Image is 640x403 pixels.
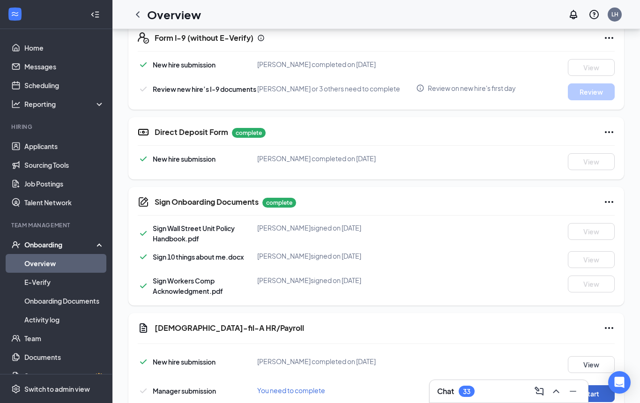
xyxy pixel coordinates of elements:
[24,193,104,212] a: Talent Network
[262,198,296,208] p: complete
[153,276,223,295] span: Sign Workers Comp Acknowledgment.pdf
[153,85,256,93] span: Review new hire’s I-9 documents
[11,384,21,394] svg: Settings
[24,329,104,348] a: Team
[11,99,21,109] svg: Analysis
[90,10,100,19] svg: Collapse
[24,310,104,329] a: Activity log
[155,323,304,333] h5: [DEMOGRAPHIC_DATA]-fil-A HR/Payroll
[568,385,615,402] button: Start
[24,291,104,310] a: Onboarding Documents
[138,59,149,70] svg: Checkmark
[566,384,580,399] button: Minimize
[568,223,615,240] button: View
[257,34,265,42] svg: Info
[416,84,424,92] svg: Info
[24,273,104,291] a: E-Verify
[603,127,615,138] svg: Ellipses
[24,254,104,273] a: Overview
[568,83,615,100] button: Review
[153,60,216,69] span: New hire submission
[532,384,547,399] button: ComposeMessage
[568,9,579,20] svg: Notifications
[138,32,149,44] svg: FormI9EVerifyIcon
[24,76,104,95] a: Scheduling
[24,240,97,249] div: Onboarding
[232,128,266,138] p: complete
[147,7,201,22] h1: Overview
[611,10,618,18] div: LH
[257,251,416,261] div: [PERSON_NAME] signed on [DATE]
[24,38,104,57] a: Home
[132,9,143,20] svg: ChevronLeft
[11,240,21,249] svg: UserCheck
[138,251,149,262] svg: Checkmark
[428,83,516,93] span: Review on new hire's first day
[568,356,615,373] button: View
[608,371,631,394] div: Open Intercom Messenger
[153,387,216,395] span: Manager submission
[568,276,615,292] button: View
[588,9,600,20] svg: QuestionInfo
[155,197,259,207] h5: Sign Onboarding Documents
[138,356,149,367] svg: Checkmark
[24,137,104,156] a: Applicants
[138,385,149,396] svg: Checkmark
[568,153,615,170] button: View
[534,386,545,397] svg: ComposeMessage
[603,32,615,44] svg: Ellipses
[24,384,90,394] div: Switch to admin view
[257,386,325,395] span: You need to complete
[257,60,376,68] span: [PERSON_NAME] completed on [DATE]
[138,127,149,138] svg: DirectDepositIcon
[603,196,615,208] svg: Ellipses
[257,276,416,285] div: [PERSON_NAME] signed on [DATE]
[11,221,103,229] div: Team Management
[24,366,104,385] a: SurveysCrown
[437,386,454,396] h3: Chat
[568,59,615,76] button: View
[551,386,562,397] svg: ChevronUp
[153,253,244,261] span: Sign 10 things about me.docx
[155,127,228,137] h5: Direct Deposit Form
[24,99,105,109] div: Reporting
[138,228,149,239] svg: Checkmark
[24,57,104,76] a: Messages
[11,123,103,131] div: Hiring
[24,174,104,193] a: Job Postings
[138,153,149,164] svg: Checkmark
[153,155,216,163] span: New hire submission
[549,384,564,399] button: ChevronUp
[155,33,253,43] h5: Form I-9 (without E-Verify)
[24,348,104,366] a: Documents
[138,322,149,334] svg: Document
[138,83,149,95] svg: Checkmark
[138,280,149,291] svg: Checkmark
[153,358,216,366] span: New hire submission
[463,388,470,396] div: 33
[603,322,615,334] svg: Ellipses
[24,156,104,174] a: Sourcing Tools
[568,251,615,268] button: View
[567,386,579,397] svg: Minimize
[257,223,416,232] div: [PERSON_NAME] signed on [DATE]
[153,224,235,243] span: Sign Wall Street Unit Policy Handbook.pdf
[10,9,20,19] svg: WorkstreamLogo
[257,84,400,93] span: [PERSON_NAME] or 3 others need to complete
[257,357,376,366] span: [PERSON_NAME] completed on [DATE]
[257,154,376,163] span: [PERSON_NAME] completed on [DATE]
[138,196,149,208] svg: CompanyDocumentIcon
